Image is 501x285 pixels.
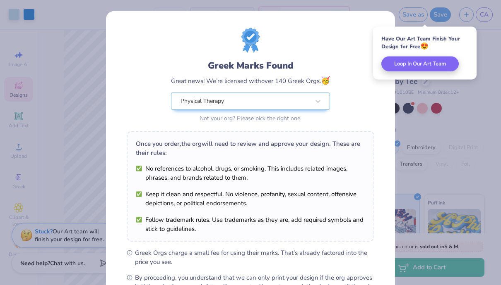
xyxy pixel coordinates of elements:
li: No references to alcohol, drugs, or smoking. This includes related images, phrases, and brands re... [136,164,365,182]
div: Have Our Art Team Finish Your Design for Free [381,35,468,50]
span: Greek Orgs charge a small fee for using their marks. That’s already factored into the price you see. [135,248,374,266]
div: Great news! We’re licensed with over 140 Greek Orgs. [171,75,330,86]
div: Not your org? Please pick the right one. [171,114,330,123]
div: Once you order, the org will need to review and approve your design. These are their rules: [136,139,365,157]
span: 🥳 [321,76,330,85]
img: license-marks-badge.png [241,28,260,52]
li: Follow trademark rules. Use trademarks as they are, add required symbols and stick to guidelines. [136,215,365,233]
li: Keep it clean and respectful. No violence, profanity, sexual content, offensive depictions, or po... [136,190,365,208]
div: Greek Marks Found [171,59,330,72]
span: 😍 [420,42,429,51]
button: Loop In Our Art Team [381,57,459,71]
